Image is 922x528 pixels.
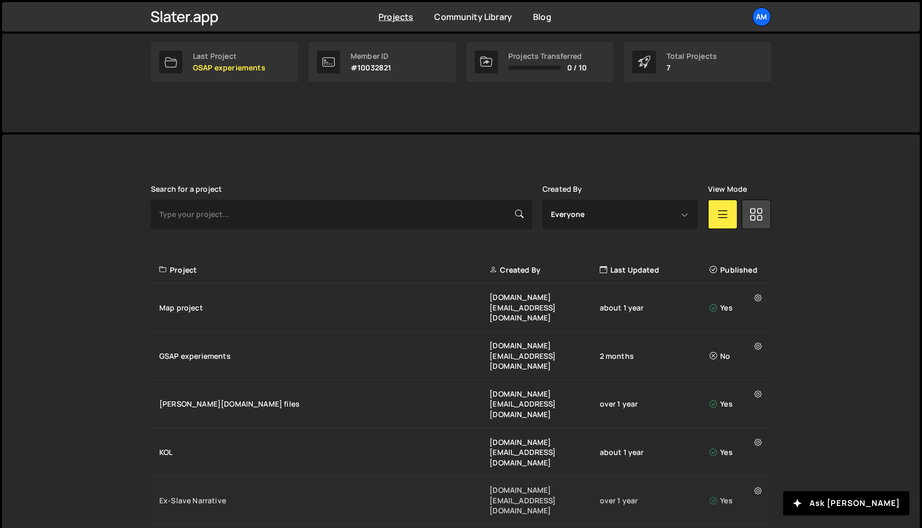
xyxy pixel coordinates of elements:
button: Ask [PERSON_NAME] [783,491,909,515]
a: Ex-Slave Narrative [DOMAIN_NAME][EMAIL_ADDRESS][DOMAIN_NAME] over 1 year Yes [151,477,771,525]
p: GSAP experiements [193,64,265,72]
span: 0 / 10 [567,64,587,72]
div: Created By [489,265,599,275]
a: KOL [DOMAIN_NAME][EMAIL_ADDRESS][DOMAIN_NAME] about 1 year Yes [151,429,771,477]
div: 2 months [600,351,710,361]
div: Yes [710,399,765,409]
label: Created By [542,185,582,193]
div: GSAP experiements [159,351,489,361]
input: Type your project... [151,200,532,229]
div: Member ID [351,52,391,60]
div: Last Project [193,52,265,60]
div: over 1 year [600,399,710,409]
div: Last Updated [600,265,710,275]
div: Yes [710,303,765,313]
a: Map project [DOMAIN_NAME][EMAIL_ADDRESS][DOMAIN_NAME] about 1 year Yes [151,284,771,332]
label: View Mode [708,185,747,193]
a: Am [752,7,771,26]
div: about 1 year [600,303,710,313]
div: KOL [159,447,489,458]
div: Published [710,265,765,275]
a: Blog [533,11,551,23]
div: No [710,351,765,361]
div: Projects Transferred [508,52,587,60]
div: Yes [710,495,765,506]
div: Yes [710,447,765,458]
div: about 1 year [600,447,710,458]
a: Community Library [434,11,512,23]
div: [DOMAIN_NAME][EMAIL_ADDRESS][DOMAIN_NAME] [489,340,599,371]
label: Search for a project [151,185,222,193]
a: [PERSON_NAME][DOMAIN_NAME] files [DOMAIN_NAME][EMAIL_ADDRESS][DOMAIN_NAME] over 1 year Yes [151,380,771,429]
div: Ex-Slave Narrative [159,495,489,506]
div: Map project [159,303,489,313]
a: GSAP experiements [DOMAIN_NAME][EMAIL_ADDRESS][DOMAIN_NAME] 2 months No [151,332,771,380]
div: [DOMAIN_NAME][EMAIL_ADDRESS][DOMAIN_NAME] [489,389,599,420]
a: Projects [378,11,413,23]
div: [DOMAIN_NAME][EMAIL_ADDRESS][DOMAIN_NAME] [489,485,599,516]
div: Project [159,265,489,275]
div: [DOMAIN_NAME][EMAIL_ADDRESS][DOMAIN_NAME] [489,437,599,468]
div: [PERSON_NAME][DOMAIN_NAME] files [159,399,489,409]
div: over 1 year [600,495,710,506]
p: #10032821 [351,64,391,72]
div: Total Projects [667,52,717,60]
a: Last Project GSAP experiements [151,42,298,82]
div: [DOMAIN_NAME][EMAIL_ADDRESS][DOMAIN_NAME] [489,292,599,323]
p: 7 [667,64,717,72]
